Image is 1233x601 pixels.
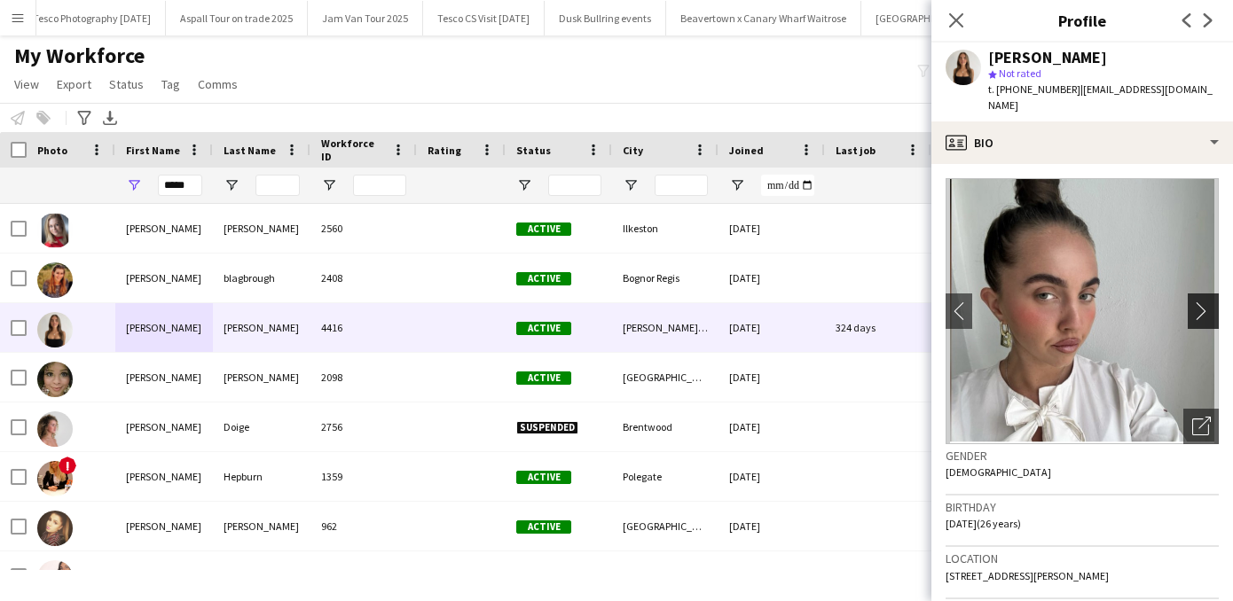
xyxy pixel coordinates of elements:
[14,43,145,69] span: My Workforce
[115,452,213,501] div: [PERSON_NAME]
[59,457,76,474] span: !
[719,452,825,501] div: [DATE]
[612,402,719,451] div: Brentwood
[612,353,719,402] div: [GEOGRAPHIC_DATA]
[719,353,825,402] div: [DATE]
[988,82,1213,112] span: | [EMAIL_ADDRESS][DOMAIN_NAME]
[161,76,180,92] span: Tag
[719,303,825,352] div: [DATE]
[37,560,73,596] img: Chloe Hutcheon
[37,262,73,298] img: Chloe blagbrough
[7,73,46,96] a: View
[612,204,719,253] div: Ilkeston
[126,177,142,193] button: Open Filter Menu
[109,76,144,92] span: Status
[213,254,310,302] div: blagbrough
[516,371,571,385] span: Active
[719,204,825,253] div: [DATE]
[213,353,310,402] div: [PERSON_NAME]
[516,272,571,285] span: Active
[224,177,240,193] button: Open Filter Menu
[612,502,719,550] div: [GEOGRAPHIC_DATA]
[729,144,764,157] span: Joined
[126,144,180,157] span: First Name
[310,402,417,451] div: 2756
[548,175,601,196] input: Status Filter Input
[213,502,310,550] div: [PERSON_NAME]
[946,465,1051,479] span: [DEMOGRAPHIC_DATA]
[612,254,719,302] div: Bognor Regis
[158,175,202,196] input: First Name Filter Input
[623,177,639,193] button: Open Filter Menu
[154,73,187,96] a: Tag
[321,137,385,163] span: Workforce ID
[255,175,300,196] input: Last Name Filter Input
[213,402,310,451] div: Doige
[166,1,308,35] button: Aspall Tour on trade 2025
[310,204,417,253] div: 2560
[50,73,98,96] a: Export
[19,1,166,35] button: Tesco Photography [DATE]
[213,551,310,600] div: [PERSON_NAME]
[14,76,39,92] span: View
[308,1,423,35] button: Jam Van Tour 2025
[516,471,571,484] span: Active
[988,50,1107,66] div: [PERSON_NAME]
[115,353,213,402] div: [PERSON_NAME]
[516,421,578,434] span: Suspended
[353,175,406,196] input: Workforce ID Filter Input
[115,204,213,253] div: [PERSON_NAME]
[115,551,213,600] div: [PERSON_NAME]
[310,353,417,402] div: 2098
[37,213,73,248] img: Chloe Barker
[719,402,825,451] div: [DATE]
[1183,409,1219,444] div: Open photos pop-in
[310,303,417,352] div: 4416
[115,502,213,550] div: [PERSON_NAME]
[931,9,1233,32] h3: Profile
[516,322,571,335] span: Active
[516,177,532,193] button: Open Filter Menu
[198,76,238,92] span: Comms
[612,303,719,352] div: [PERSON_NAME] Coldfield
[861,1,1072,35] button: [GEOGRAPHIC_DATA] on trade tour 2025
[423,1,545,35] button: Tesco CS Visit [DATE]
[931,121,1233,164] div: Bio
[946,550,1219,566] h3: Location
[213,303,310,352] div: [PERSON_NAME]
[37,511,73,546] img: chloe holifield
[946,569,1109,582] span: [STREET_ADDRESS][PERSON_NAME]
[213,452,310,501] div: Hepburn
[74,107,95,129] app-action-btn: Advanced filters
[516,144,551,157] span: Status
[115,303,213,352] div: [PERSON_NAME]
[946,448,1219,464] h3: Gender
[719,254,825,302] div: [DATE]
[310,254,417,302] div: 2408
[37,362,73,397] img: Chloe Chang
[719,551,825,600] div: [DATE]
[37,312,73,347] img: CHLOE BUTLER
[836,144,876,157] span: Last job
[946,517,1021,530] span: [DATE] (26 years)
[545,1,666,35] button: Dusk Bullring events
[224,144,276,157] span: Last Name
[612,452,719,501] div: Polegate
[612,551,719,600] div: Pentwyn
[310,452,417,501] div: 1359
[623,144,643,157] span: City
[655,175,708,196] input: City Filter Input
[310,551,417,600] div: 3276
[428,144,461,157] span: Rating
[37,144,67,157] span: Photo
[825,303,931,352] div: 324 days
[999,66,1041,80] span: Not rated
[37,461,73,496] img: Chloe Hepburn
[115,254,213,302] div: [PERSON_NAME]
[213,204,310,253] div: [PERSON_NAME]
[321,177,337,193] button: Open Filter Menu
[988,82,1080,96] span: t. [PHONE_NUMBER]
[719,502,825,550] div: [DATE]
[516,520,571,534] span: Active
[946,178,1219,444] img: Crew avatar or photo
